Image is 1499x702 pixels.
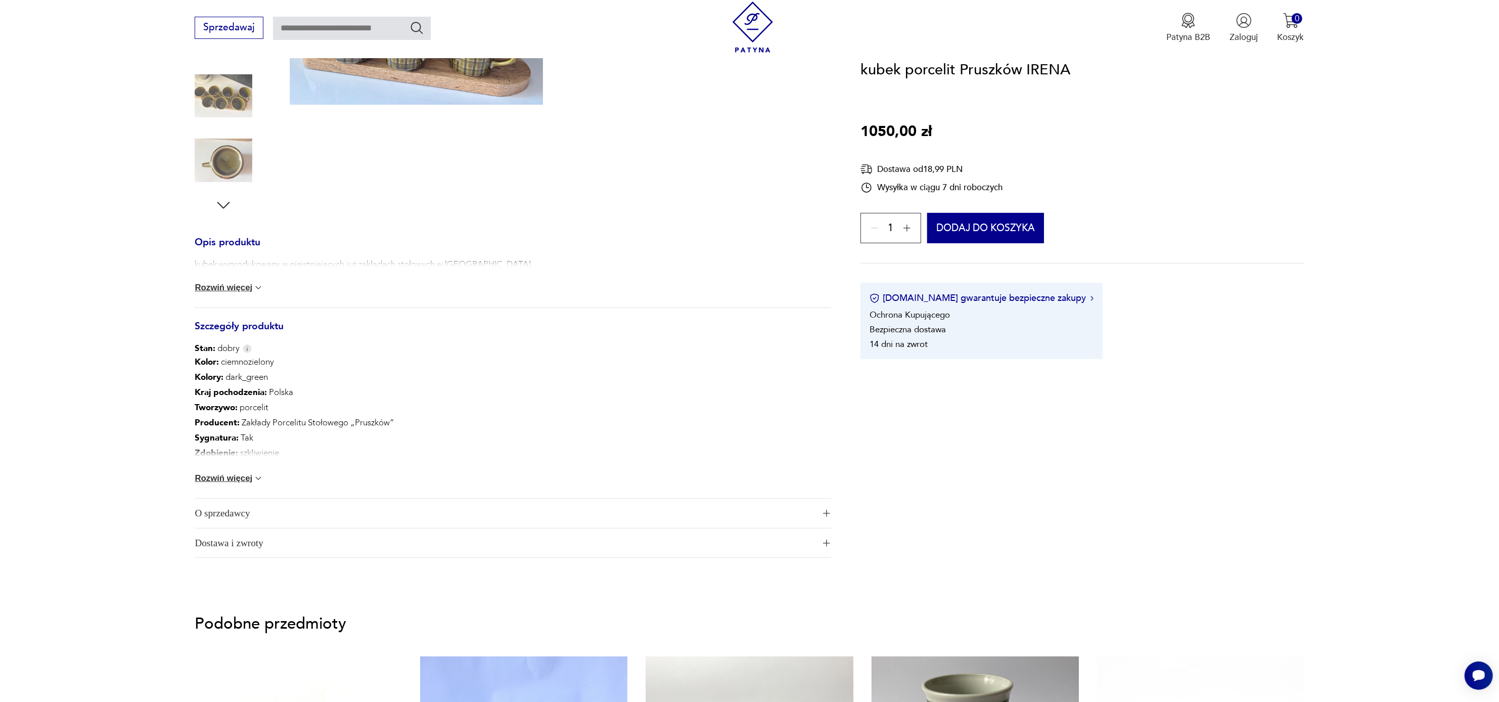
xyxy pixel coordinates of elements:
button: Rozwiń więcej [195,283,263,293]
img: chevron down [253,283,263,293]
p: szkliwienie [195,446,394,461]
p: Zakłady Porcelitu Stołowego „Pruszków” [195,415,394,430]
p: ciemnozielony [195,355,394,370]
b: Kraj pochodzenia : [195,386,267,398]
b: Sygnatura : [195,432,239,444]
span: O sprzedawcy [195,499,814,528]
h3: Opis produktu [195,239,831,259]
img: Zdjęcie produktu kubek porcelit Pruszków IRENA [195,131,252,189]
img: Patyna - sklep z meblami i dekoracjami vintage [728,2,779,53]
b: Stan: [195,342,215,354]
button: Sprzedawaj [195,17,263,39]
button: Ikona plusaO sprzedawcy [195,499,831,528]
span: Dostawa i zwroty [195,529,814,558]
img: Ikona koszyka [1283,13,1299,28]
img: Ikona dostawy [860,162,873,175]
p: Podobne przedmioty [195,617,1304,631]
button: Ikona plusaDostawa i zwroty [195,529,831,558]
p: 7 [195,461,394,476]
div: 0 [1292,13,1302,24]
img: Ikonka użytkownika [1236,13,1252,28]
p: 1050,00 zł [860,120,932,143]
div: Dostawa od 18,99 PLN [860,162,1003,175]
h3: Szczegóły produktu [195,323,831,343]
span: dobry [195,342,240,355]
li: Ochrona Kupującego [870,309,950,321]
button: [DOMAIN_NAME] gwarantuje bezpieczne zakupy [870,292,1094,304]
p: Polska [195,385,394,400]
button: Patyna B2B [1166,13,1210,43]
b: Kolory : [195,371,223,383]
button: Szukaj [410,20,424,35]
p: Zaloguj [1230,31,1258,43]
b: Tworzywo : [195,402,238,413]
button: Rozwiń więcej [195,473,263,484]
li: Bezpieczna dostawa [870,324,946,335]
div: Wysyłka w ciągu 7 dni roboczych [860,181,1003,193]
p: porcelit [195,400,394,415]
span: 1 [888,224,893,232]
img: chevron down [253,473,263,484]
p: Koszyk [1278,31,1304,43]
p: Patyna B2B [1166,31,1210,43]
img: Ikona plusa [823,540,830,547]
b: Kolor: [195,356,219,368]
p: kubek wyprodukowany w nieistniejących już zakładach stołowych w [GEOGRAPHIC_DATA] [195,258,531,271]
b: Producent : [195,417,240,428]
h1: kubek porcelit Pruszków IRENA [860,58,1070,81]
img: Zdjęcie produktu kubek porcelit Pruszków IRENA [195,67,252,125]
button: Dodaj do koszyka [927,213,1044,243]
img: Ikona strzałki w prawo [1091,295,1094,300]
img: Ikona certyfikatu [870,293,880,303]
img: Ikona plusa [823,510,830,517]
p: Tak [195,430,394,446]
p: dark_green [195,370,394,385]
img: Info icon [243,344,252,353]
img: Ikona medalu [1180,13,1196,28]
a: Ikona medaluPatyna B2B [1166,13,1210,43]
iframe: Smartsupp widget button [1465,662,1493,690]
a: Sprzedawaj [195,24,263,32]
button: Zaloguj [1230,13,1258,43]
b: Zdobienie : [195,447,238,459]
li: 14 dni na zwrot [870,338,928,350]
button: 0Koszyk [1278,13,1304,43]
